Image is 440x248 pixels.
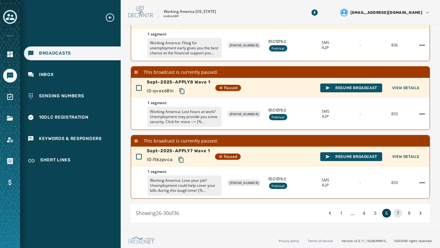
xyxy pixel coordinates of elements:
[322,114,329,119] span: A2P
[394,239,432,243] span: © 2025 All rights reserved.
[309,7,320,18] button: Download Menu
[308,239,333,243] a: Terms of service
[147,32,222,37] span: 1 segment
[322,40,329,45] span: SMS
[345,180,375,185] div: -
[24,89,121,103] a: Navigate to Sending Numbers
[164,9,216,14] p: Working America [US_STATE]
[176,85,188,97] button: Copy text to clipboard
[147,100,222,105] span: 1 segment
[392,85,420,90] span: View Details
[3,10,17,24] button: Toggle account select drawer
[387,84,425,92] button: View Details
[40,157,71,164] span: Short Links
[3,47,17,61] a: Navigate to Home
[147,175,222,196] p: Working America: Lose your job? Unemployment could help cover your bills during this tough time! ...
[3,90,17,104] a: Navigate to Surveys
[39,114,89,121] span: 10DLC Registration
[3,133,17,147] a: Navigate to Account
[337,209,346,218] button: 1
[39,136,102,142] span: Keywords & Responders
[219,154,237,159] span: Paused
[325,85,377,90] span: Resume Broadcast
[269,183,287,189] div: Political
[387,152,425,161] button: View Details
[268,39,305,44] span: ID: C1ZI1LC
[320,84,382,92] button: Resume Broadcast
[227,111,261,117] div: [PHONE_NUMBER]
[380,111,410,116] div: 833
[3,69,17,83] a: Navigate to Messaging
[136,210,179,217] span: Showing 26 - 30 of 36
[417,40,427,50] button: Sept-2025-APPLY9 Wave 1 action menu
[354,239,389,243] span: v2.5.11_165d649fd1592c218755210ebffa1e5a55c3084e
[147,107,222,127] p: Working America: Lost hours at work? Unemployment may provide you some security. Click for more -...
[219,85,237,90] span: Paused
[325,154,377,159] span: Resume Broadcast
[392,154,420,159] span: View Details
[227,180,261,186] div: [PHONE_NUMBER]
[3,154,17,168] a: Navigate to Orders
[393,209,402,218] button: 7
[24,68,121,82] a: Navigate to Inbox
[147,157,173,163] span: ID: ftkzpvca
[360,209,368,218] button: 4
[405,209,414,218] button: 8
[380,180,410,185] div: 833
[338,6,432,19] button: User settings
[268,108,305,113] span: ID: C1ZI1LC
[269,45,287,51] div: Political
[350,10,422,15] span: [EMAIL_ADDRESS][DOMAIN_NAME]
[380,43,410,48] div: 836
[417,109,427,119] button: Sept-2025-APPLY8 Wave 1 action menu
[24,132,121,146] a: Navigate to Keywords & Responders
[320,152,382,161] button: Resume Broadcast
[322,183,329,188] span: A2P
[269,114,287,120] div: Political
[342,239,389,243] span: Version
[39,72,54,78] span: Inbox
[131,135,430,147] div: This broadcast is currently paused.
[382,209,391,218] button: 6
[417,178,427,188] button: Sept-2025-APPLY7 Wave 1 action menu
[164,14,179,19] p: kn8rxh59
[3,175,17,189] a: Navigate to Billing
[24,46,121,60] a: Navigate to Broadcasts
[3,111,17,125] a: Navigate to Files
[227,42,261,48] div: [PHONE_NUMBER]
[24,153,121,168] a: Navigate to Short Links
[322,45,329,50] span: A2P
[322,109,329,114] span: SMS
[279,239,299,243] a: Privacy policy
[147,79,210,85] span: Sept-2025-APPLY8 Wave 1
[105,13,120,23] button: Expand sub nav menu
[345,111,375,116] div: -
[24,111,121,124] a: Navigate to 10DLC Registration
[268,176,305,181] span: ID: C1ZI1LC
[371,209,380,218] button: 5
[131,67,430,78] div: This broadcast is currently paused.
[147,148,210,154] span: Sept-2025-APPLY7 Wave 1
[147,38,222,58] p: Working America: Filing for unemployment early gives you the best chance at the financial support...
[39,50,71,57] span: Broadcasts
[348,209,357,217] span: ...
[147,88,174,94] span: ID: qvas68ln
[147,169,222,174] span: 1 segment
[322,178,329,183] span: SMS
[39,93,84,99] span: Sending Numbers
[345,43,375,48] div: -
[175,154,187,165] button: Copy text to clipboard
